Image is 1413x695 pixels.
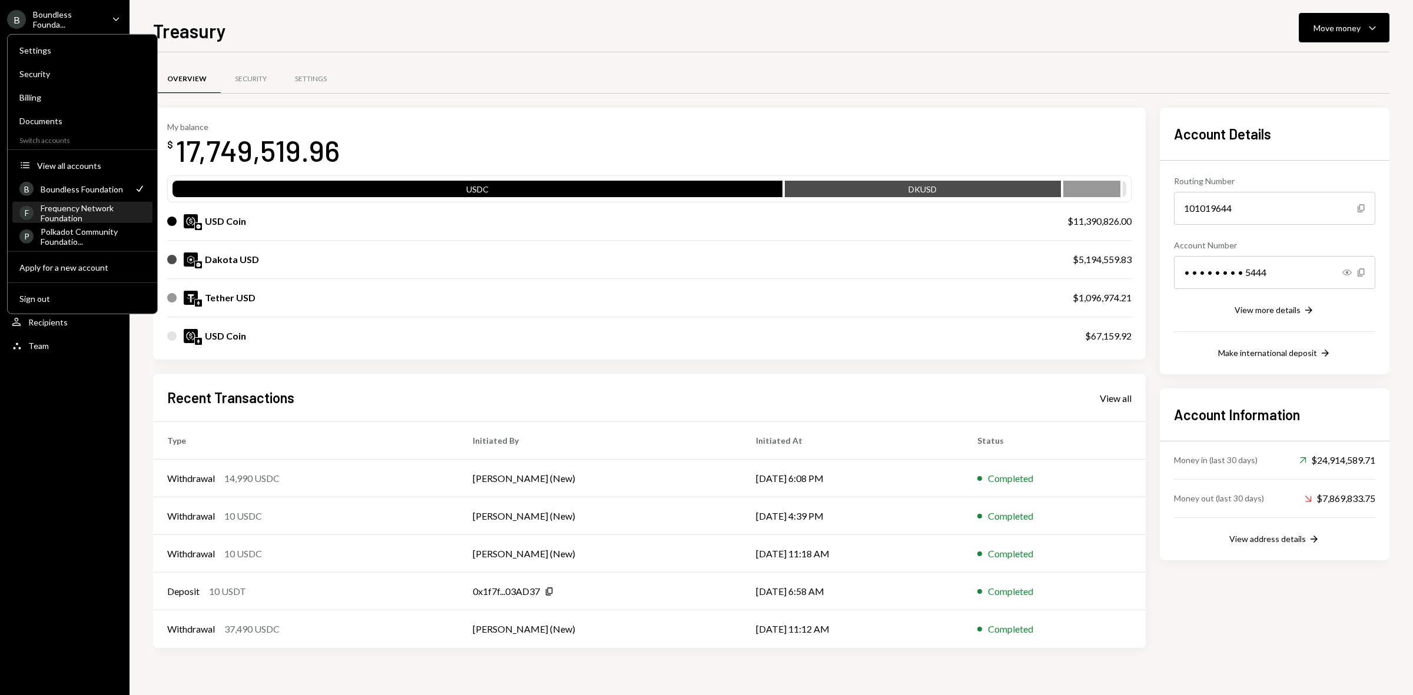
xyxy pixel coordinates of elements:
[19,182,34,196] div: B
[12,39,152,61] a: Settings
[167,509,215,523] div: Withdrawal
[1073,291,1132,305] div: $1,096,974.21
[235,74,267,84] div: Security
[281,64,341,94] a: Settings
[167,547,215,561] div: Withdrawal
[19,262,145,272] div: Apply for a new account
[37,160,145,170] div: View all accounts
[1174,239,1375,251] div: Account Number
[19,205,34,220] div: F
[7,335,122,356] a: Team
[8,134,157,145] div: Switch accounts
[41,202,145,222] div: Frequency Network Foundation
[785,183,1061,199] div: DKUSD
[1229,534,1306,544] div: View address details
[19,69,145,79] div: Security
[153,19,226,42] h1: Treasury
[167,74,207,84] div: Overview
[1299,13,1389,42] button: Move money
[184,329,198,343] img: USDC
[28,341,49,351] div: Team
[205,214,246,228] div: USD Coin
[1174,256,1375,289] div: • • • • • • • • 5444
[1305,491,1375,506] div: $7,869,833.75
[459,497,742,535] td: [PERSON_NAME] (New)
[184,291,198,305] img: USDT
[988,622,1033,636] div: Completed
[742,422,963,460] th: Initiated At
[224,471,280,485] div: 14,990 USDC
[167,122,340,132] div: My balance
[1299,453,1375,467] div: $24,914,589.71
[12,225,152,247] a: PPolkadot Community Foundatio...
[1174,124,1375,144] h2: Account Details
[988,471,1033,485] div: Completed
[742,497,963,535] td: [DATE] 4:39 PM
[1314,22,1361,34] div: Move money
[1235,304,1315,317] button: View more details
[459,610,742,648] td: [PERSON_NAME] (New)
[195,261,202,268] img: base-mainnet
[1174,454,1258,466] div: Money in (last 30 days)
[153,422,459,460] th: Type
[28,317,68,327] div: Recipients
[12,202,152,223] a: FFrequency Network Foundation
[19,293,145,303] div: Sign out
[1174,175,1375,187] div: Routing Number
[195,338,202,345] img: ethereum-mainnet
[12,63,152,84] a: Security
[184,214,198,228] img: USDC
[224,509,262,523] div: 10 USDC
[221,64,281,94] a: Security
[205,329,246,343] div: USD Coin
[12,87,152,108] a: Billing
[1218,347,1331,360] button: Make international deposit
[1085,329,1132,343] div: $67,159.92
[205,291,256,305] div: Tether USD
[167,584,200,598] div: Deposit
[1100,393,1132,404] div: View all
[224,622,280,636] div: 37,490 USDC
[167,471,215,485] div: Withdrawal
[41,226,145,246] div: Polkadot Community Foundatio...
[742,460,963,497] td: [DATE] 6:08 PM
[12,110,152,131] a: Documents
[41,184,127,194] div: Boundless Foundation
[988,547,1033,561] div: Completed
[12,288,152,310] button: Sign out
[224,547,262,561] div: 10 USDC
[19,116,145,126] div: Documents
[742,610,963,648] td: [DATE] 11:12 AM
[173,183,782,199] div: USDC
[175,132,340,169] div: 17,749,519.96
[19,45,145,55] div: Settings
[1235,305,1301,315] div: View more details
[473,584,540,598] div: 0x1f7f...03AD37
[459,535,742,573] td: [PERSON_NAME] (New)
[459,422,742,460] th: Initiated By
[1073,252,1132,267] div: $5,194,559.83
[7,311,122,332] a: Recipients
[1218,348,1317,358] div: Make international deposit
[1174,192,1375,225] div: 101019644
[988,509,1033,523] div: Completed
[209,584,246,598] div: 10 USDT
[742,535,963,573] td: [DATE] 11:18 AM
[1067,214,1132,228] div: $11,390,826.00
[167,622,215,636] div: Withdrawal
[1229,533,1320,546] button: View address details
[184,252,198,267] img: DKUSD
[988,584,1033,598] div: Completed
[295,74,327,84] div: Settings
[963,422,1146,460] th: Status
[195,300,202,307] img: ethereum-mainnet
[205,252,259,267] div: Dakota USD
[195,223,202,230] img: base-mainnet
[7,10,26,29] div: B
[1174,405,1375,424] h2: Account Information
[459,460,742,497] td: [PERSON_NAME] (New)
[12,257,152,278] button: Apply for a new account
[1100,391,1132,404] a: View all
[19,92,145,102] div: Billing
[167,388,294,407] h2: Recent Transactions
